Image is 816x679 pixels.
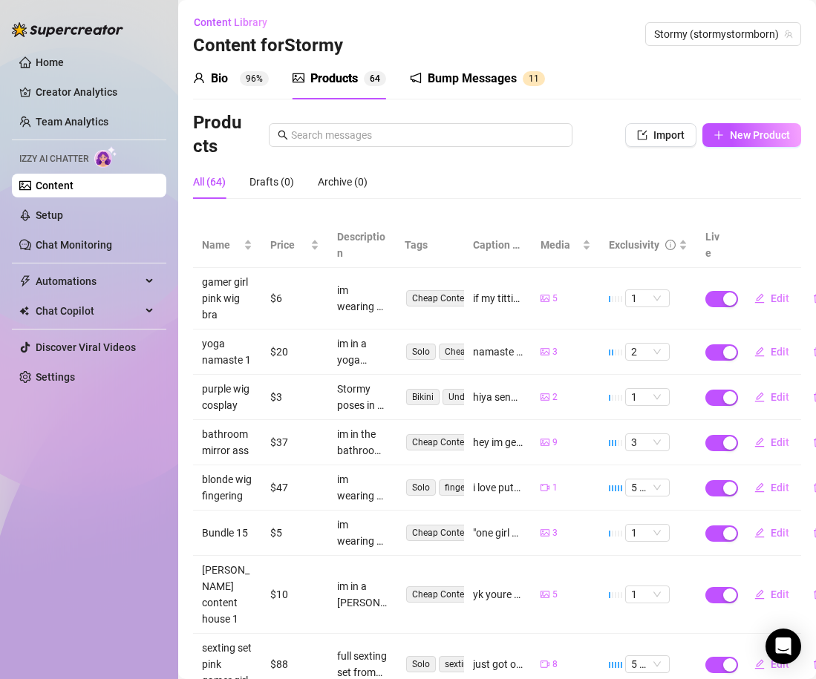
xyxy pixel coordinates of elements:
[261,420,328,465] td: $37
[94,146,117,168] img: AI Chatter
[742,286,801,310] button: Edit
[396,223,464,268] th: Tags
[541,483,549,492] span: video-camera
[193,174,226,190] div: All (64)
[742,385,801,409] button: Edit
[552,436,558,450] span: 9
[364,71,386,86] sup: 64
[193,111,250,159] h3: Products
[742,340,801,364] button: Edit
[631,479,664,496] span: 5 🔥
[742,521,801,545] button: Edit
[532,223,600,268] th: Media
[742,476,801,499] button: Edit
[523,71,545,86] sup: 11
[318,174,368,190] div: Archive (0)
[36,80,154,104] a: Creator Analytics
[375,73,380,84] span: 4
[473,525,523,541] div: "one girl chillin in a hot tub 6 ft apart cause im all alone" 💦
[631,434,664,450] span: 3
[473,586,523,603] div: yk youre a thot when you wear bikinis in the winter just cause you can 😂
[552,526,558,540] span: 3
[771,482,789,493] span: Edit
[211,70,228,88] div: Bio
[625,123,696,147] button: Import
[631,525,664,541] span: 1
[714,130,724,140] span: plus
[370,73,375,84] span: 6
[36,299,141,323] span: Chat Copilot
[473,479,523,496] div: i love putting my fingers deep inside myself i always feel so naughty playing with myself 😜
[654,23,792,45] span: Stormy (stormystormborn)
[36,371,75,383] a: Settings
[552,390,558,404] span: 2
[637,130,647,140] span: import
[36,180,74,191] a: Content
[291,127,564,143] input: Search messages
[742,583,801,606] button: Edit
[36,209,63,221] a: Setup
[754,482,765,493] span: edit
[337,578,388,611] div: im in a [PERSON_NAME] bikini standing outside on my patio in the winter. i have pink and green hair
[337,426,388,459] div: im in the bathroom leaning over the sink fully nude with all angles of my bare ass and face in th...
[193,375,261,420] td: purple wig cosplay
[754,293,765,304] span: edit
[193,223,261,268] th: Name
[249,174,294,190] div: Drafts (0)
[406,389,440,405] span: Bikini
[771,588,789,600] span: Edit
[609,237,659,253] div: Exclusivity
[19,275,31,287] span: thunderbolt
[665,240,676,250] span: info-circle
[754,528,765,538] span: edit
[261,329,328,375] td: $20
[473,344,523,360] div: namaste bb 💕
[261,268,328,329] td: $6
[541,660,549,669] span: video-camera
[771,391,789,403] span: Edit
[194,16,267,28] span: Content Library
[771,436,789,448] span: Edit
[328,223,396,268] th: Description
[270,237,307,253] span: Price
[36,341,136,353] a: Discover Viral Videos
[541,528,549,537] span: picture
[766,629,801,664] div: Open Intercom Messenger
[473,389,523,405] div: hiya senpai whats up
[754,347,765,357] span: edit
[631,656,664,672] span: 5 🔥
[552,657,558,672] span: 8
[473,656,523,672] div: just got off a gaming sesh and was feeling super horny for you. so i decided to record an entire ...
[193,511,261,556] td: Bundle 15
[541,438,549,447] span: picture
[410,72,422,84] span: notification
[278,130,288,140] span: search
[552,588,558,602] span: 5
[541,347,549,356] span: picture
[310,70,358,88] div: Products
[337,335,388,368] div: im in a yoga studio in a yoga pose sitting fully nude. my hair is pink and green and im practing ...
[193,556,261,634] td: [PERSON_NAME] content house 1
[337,516,388,549] div: im wearing a [PERSON_NAME] bikini and have pink and green hair. im in a hot tub outdoors selfies
[337,381,388,413] div: Stormy poses in a tiny pink-and-white striped bikini with matching thigh-high socks, showing off ...
[36,239,112,251] a: Chat Monitoring
[337,282,388,315] div: im wearing a pink wig and blue outfit pulling up my top to show off my pink bra while sitting in ...
[261,511,328,556] td: $5
[406,656,436,672] span: Solo
[541,393,549,401] span: picture
[541,590,549,599] span: picture
[784,30,793,39] span: team
[406,434,478,450] span: Cheap Content
[754,659,765,669] span: edit
[337,471,388,504] div: im wearing a blonde wig totally nude laying on my pink rug and i start playing with myself with m...
[428,70,517,88] div: Bump Messages
[193,72,205,84] span: user
[193,268,261,329] td: gamer girl pink wig bra
[261,556,328,634] td: $10
[439,656,480,672] span: sexting
[631,344,664,360] span: 2
[193,420,261,465] td: bathroom mirror ass
[742,652,801,676] button: Edit
[631,290,664,306] span: 1
[439,479,478,496] span: fingers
